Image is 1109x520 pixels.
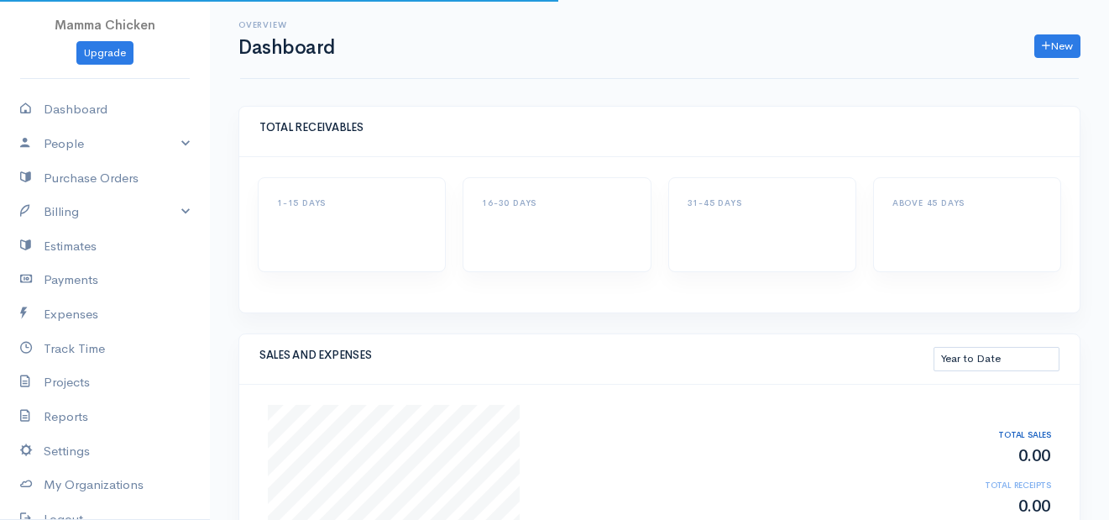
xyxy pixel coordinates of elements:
[55,17,155,33] span: Mamma Chicken
[934,447,1051,465] h2: 0.00
[277,198,426,207] h6: 1-15 DAYS
[688,198,837,207] h6: 31-45 DAYS
[934,430,1051,439] h6: TOTAL SALES
[259,349,934,361] h5: SALES AND EXPENSES
[238,20,335,29] h6: Overview
[934,497,1051,516] h2: 0.00
[1034,34,1080,59] a: New
[934,481,1051,490] h6: TOTAL RECEIPTS
[238,37,335,58] h1: Dashboard
[892,198,1042,207] h6: ABOVE 45 DAYS
[482,198,631,207] h6: 16-30 DAYS
[76,41,133,66] a: Upgrade
[259,122,1059,134] h5: TOTAL RECEIVABLES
